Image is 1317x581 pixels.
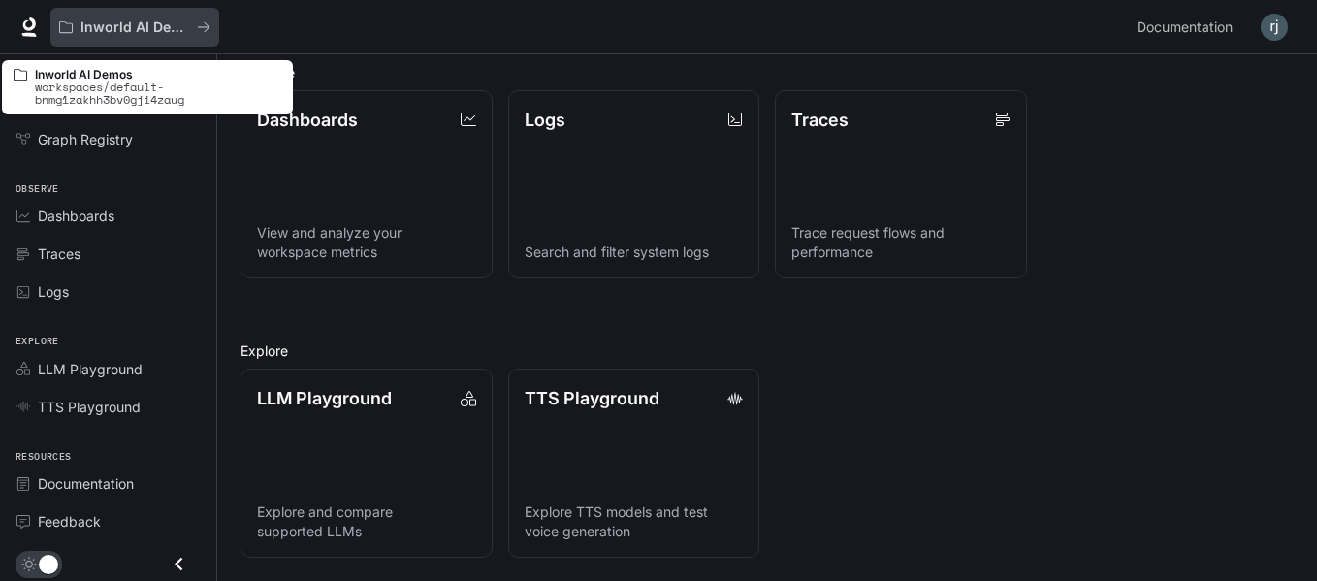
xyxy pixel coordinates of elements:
[508,369,760,558] a: TTS PlaygroundExplore TTS models and test voice generation
[38,397,141,417] span: TTS Playground
[1261,14,1288,41] img: User avatar
[38,243,80,264] span: Traces
[8,352,209,386] a: LLM Playground
[50,8,219,47] button: All workspaces
[38,359,143,379] span: LLM Playground
[8,390,209,424] a: TTS Playground
[1129,8,1247,47] a: Documentation
[241,90,493,279] a: DashboardsView and analyze your workspace metrics
[38,281,69,302] span: Logs
[508,90,760,279] a: LogsSearch and filter system logs
[257,502,476,541] p: Explore and compare supported LLMs
[8,122,209,156] a: Graph Registry
[241,369,493,558] a: LLM PlaygroundExplore and compare supported LLMs
[38,129,133,149] span: Graph Registry
[38,511,101,532] span: Feedback
[35,81,281,106] p: workspaces/default-bnmg1zakhh3bv0gji4zaug
[8,467,209,500] a: Documentation
[39,553,58,574] span: Dark mode toggle
[525,385,659,411] p: TTS Playground
[1255,8,1294,47] button: User avatar
[257,107,358,133] p: Dashboards
[8,237,209,271] a: Traces
[525,107,565,133] p: Logs
[241,340,1294,361] h2: Explore
[38,206,114,226] span: Dashboards
[241,62,1294,82] h2: Observe
[791,223,1011,262] p: Trace request flows and performance
[8,504,209,538] a: Feedback
[257,385,392,411] p: LLM Playground
[38,473,134,494] span: Documentation
[80,19,189,36] p: Inworld AI Demos
[8,199,209,233] a: Dashboards
[8,274,209,308] a: Logs
[525,242,744,262] p: Search and filter system logs
[257,223,476,262] p: View and analyze your workspace metrics
[775,90,1027,279] a: TracesTrace request flows and performance
[1137,16,1233,40] span: Documentation
[35,68,281,81] p: Inworld AI Demos
[525,502,744,541] p: Explore TTS models and test voice generation
[791,107,849,133] p: Traces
